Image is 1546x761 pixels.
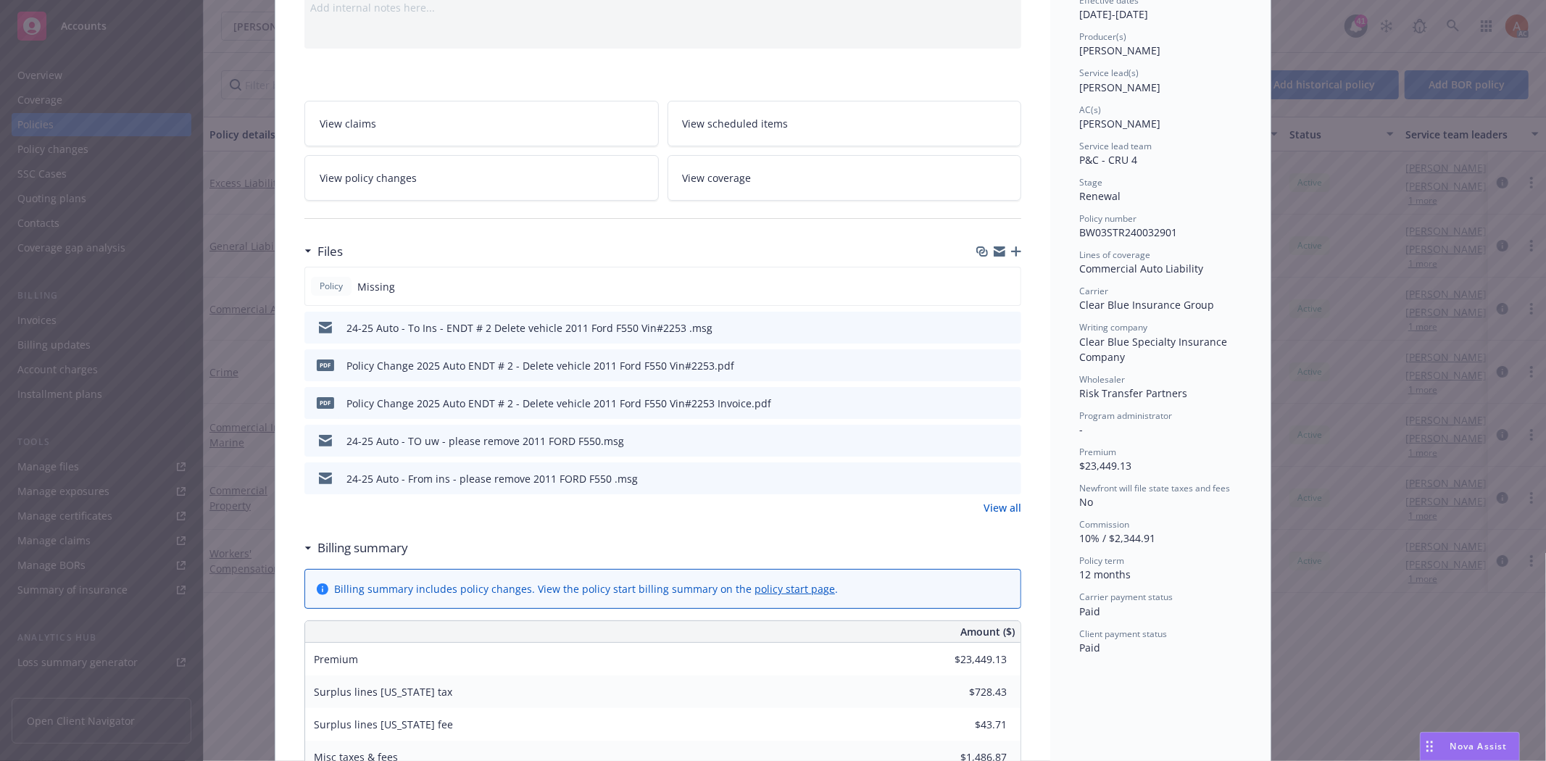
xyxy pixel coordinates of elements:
a: policy start page [755,582,835,596]
button: Nova Assist [1420,732,1520,761]
a: View all [984,500,1021,515]
div: Files [304,242,343,261]
span: [PERSON_NAME] [1079,43,1160,57]
a: View coverage [668,155,1022,201]
input: 0.00 [921,714,1015,736]
span: View policy changes [320,170,417,186]
span: 10% / $2,344.91 [1079,531,1155,545]
span: Carrier payment status [1079,591,1173,603]
span: Missing [357,279,395,294]
span: Premium [314,652,358,666]
span: P&C - CRU 4 [1079,153,1137,167]
span: Client payment status [1079,628,1167,640]
span: Clear Blue Insurance Group [1079,298,1214,312]
span: 12 months [1079,567,1131,581]
span: Service lead team [1079,140,1152,152]
button: preview file [1002,433,1015,449]
h3: Billing summary [317,538,408,557]
input: 0.00 [921,649,1015,670]
div: Billing summary includes policy changes. View the policy start billing summary on the . [334,581,838,596]
span: [PERSON_NAME] [1079,117,1160,130]
span: Producer(s) [1079,30,1126,43]
span: Paid [1079,641,1100,654]
span: Commercial Auto Liability [1079,262,1203,275]
span: Commission [1079,518,1129,531]
span: Premium [1079,446,1116,458]
span: Carrier [1079,285,1108,297]
a: View scheduled items [668,101,1022,146]
div: Drag to move [1421,733,1439,760]
span: Wholesaler [1079,373,1125,386]
span: pdf [317,397,334,408]
div: Policy Change 2025 Auto ENDT # 2 - Delete vehicle 2011 Ford F550 Vin#2253.pdf [346,358,734,373]
span: Risk Transfer Partners [1079,386,1187,400]
span: AC(s) [1079,104,1101,116]
span: Program administrator [1079,409,1172,422]
span: $23,449.13 [1079,459,1131,473]
button: preview file [1002,396,1015,411]
span: Nova Assist [1450,740,1508,752]
div: Policy Change 2025 Auto ENDT # 2 - Delete vehicle 2011 Ford F550 Vin#2253 Invoice.pdf [346,396,771,411]
input: 0.00 [921,681,1015,703]
span: [PERSON_NAME] [1079,80,1160,94]
span: Service lead(s) [1079,67,1139,79]
span: Renewal [1079,189,1121,203]
span: - [1079,423,1083,436]
span: Stage [1079,176,1102,188]
span: View coverage [683,170,752,186]
span: Newfront will file state taxes and fees [1079,482,1230,494]
button: download file [979,433,991,449]
span: No [1079,495,1093,509]
span: Surplus lines [US_STATE] tax [314,685,452,699]
span: Amount ($) [960,624,1015,639]
button: download file [979,396,991,411]
button: download file [979,471,991,486]
span: Paid [1079,604,1100,618]
span: BW03STR240032901 [1079,225,1177,239]
span: Lines of coverage [1079,249,1150,261]
button: preview file [1002,471,1015,486]
div: 24-25 Auto - To Ins - ENDT # 2 Delete vehicle 2011 Ford F550 Vin#2253 .msg [346,320,712,336]
span: Clear Blue Specialty Insurance Company [1079,335,1230,364]
a: View claims [304,101,659,146]
h3: Files [317,242,343,261]
span: Writing company [1079,321,1147,333]
span: Policy [317,280,346,293]
span: View claims [320,116,376,131]
div: 24-25 Auto - TO uw - please remove 2011 FORD F550.msg [346,433,624,449]
span: Policy number [1079,212,1136,225]
div: 24-25 Auto - From ins - please remove 2011 FORD F550 .msg [346,471,638,486]
span: View scheduled items [683,116,789,131]
button: download file [979,320,991,336]
span: pdf [317,359,334,370]
span: Policy term [1079,554,1124,567]
span: Surplus lines [US_STATE] fee [314,718,453,731]
button: download file [979,358,991,373]
button: preview file [1002,320,1015,336]
button: preview file [1002,358,1015,373]
a: View policy changes [304,155,659,201]
div: Billing summary [304,538,408,557]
